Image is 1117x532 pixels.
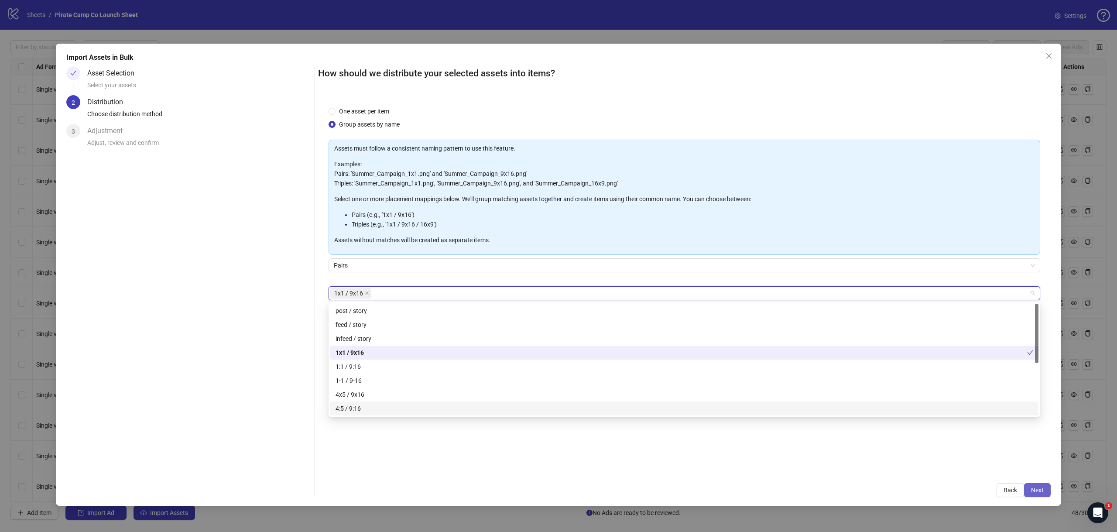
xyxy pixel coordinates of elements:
span: check [70,70,76,76]
p: Examples: Pairs: 'Summer_Campaign_1x1.png' and 'Summer_Campaign_9x16.png' Triples: 'Summer_Campai... [334,159,1035,188]
span: Next [1031,487,1044,494]
span: 1x1 / 9x16 [334,288,363,298]
div: 1:1 / 9:16 [336,362,1033,371]
div: Import Assets in Bulk [66,52,1051,63]
span: 1x1 / 9x16 [330,288,371,299]
div: infeed / story [330,332,1038,346]
span: 3 [72,128,75,135]
span: Group assets by name [336,120,403,129]
span: 1 [1105,502,1112,509]
li: Pairs (e.g., '1x1 / 9x16') [352,210,1035,220]
div: 4x5 / 9x16 [330,388,1038,402]
div: Adjustment [87,124,130,138]
div: 4:5 / 9:16 [330,402,1038,415]
p: Assets must follow a consistent naming pattern to use this feature. [334,144,1035,153]
div: 1x1 / 9x16 [330,346,1038,360]
h2: How should we distribute your selected assets into items? [318,66,1051,81]
span: close [1045,52,1052,59]
div: post / story [336,306,1033,316]
span: 2 [72,99,75,106]
iframe: Intercom live chat [1087,502,1108,523]
div: 4x5 / 9x16 [336,390,1033,399]
button: Close [1042,49,1056,63]
p: Assets without matches will be created as separate items. [334,235,1035,245]
div: post / story [330,304,1038,318]
div: Adjust, review and confirm [87,138,311,153]
div: 1-1 / 9-16 [330,374,1038,388]
div: infeed / story [336,334,1033,343]
div: Asset Selection [87,66,141,80]
div: 4:5 / 9:16 [336,404,1033,413]
div: 1-1 / 9-16 [336,376,1033,385]
div: 1:1 / 9:16 [330,360,1038,374]
span: close [365,291,369,295]
div: feed / story [336,320,1033,329]
span: Back [1004,487,1017,494]
span: One asset per item [336,106,393,116]
div: Choose distribution method [87,109,311,124]
div: 1x1 / 9x16 [336,348,1027,357]
p: Select one or more placement mappings below. We'll group matching assets together and create item... [334,194,1035,204]
div: Distribution [87,95,130,109]
span: check [1027,350,1033,356]
span: Pairs [334,259,1035,272]
button: Next [1024,483,1051,497]
button: Back [997,483,1024,497]
div: feed / story [330,318,1038,332]
li: Triples (e.g., '1x1 / 9x16 / 16x9') [352,220,1035,229]
div: Select your assets [87,80,311,95]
